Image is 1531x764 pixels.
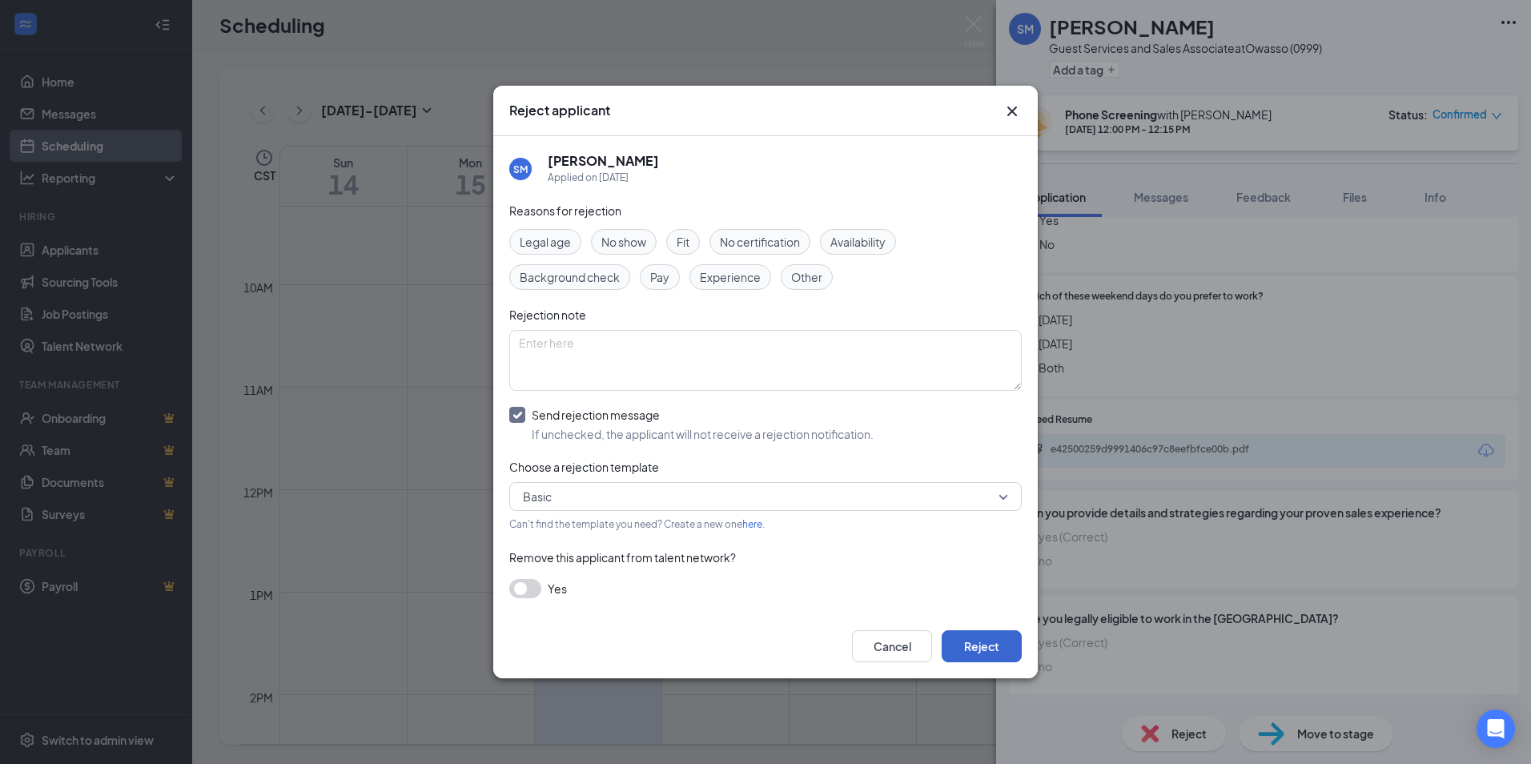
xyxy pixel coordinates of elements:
[1003,102,1022,121] svg: Cross
[548,170,659,186] div: Applied on [DATE]
[509,203,621,218] span: Reasons for rejection
[700,268,761,286] span: Experience
[513,163,528,176] div: SM
[509,550,736,565] span: Remove this applicant from talent network?
[509,308,586,322] span: Rejection note
[677,233,689,251] span: Fit
[1003,102,1022,121] button: Close
[601,233,646,251] span: No show
[520,268,620,286] span: Background check
[650,268,669,286] span: Pay
[548,152,659,170] h5: [PERSON_NAME]
[830,233,886,251] span: Availability
[548,579,567,598] span: Yes
[720,233,800,251] span: No certification
[523,485,552,509] span: Basic
[942,630,1022,662] button: Reject
[509,102,610,119] h3: Reject applicant
[742,518,762,530] a: here
[852,630,932,662] button: Cancel
[791,268,822,286] span: Other
[509,460,659,474] span: Choose a rejection template
[509,518,765,530] span: Can't find the template you need? Create a new one .
[520,233,571,251] span: Legal age
[1477,710,1515,748] div: Open Intercom Messenger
